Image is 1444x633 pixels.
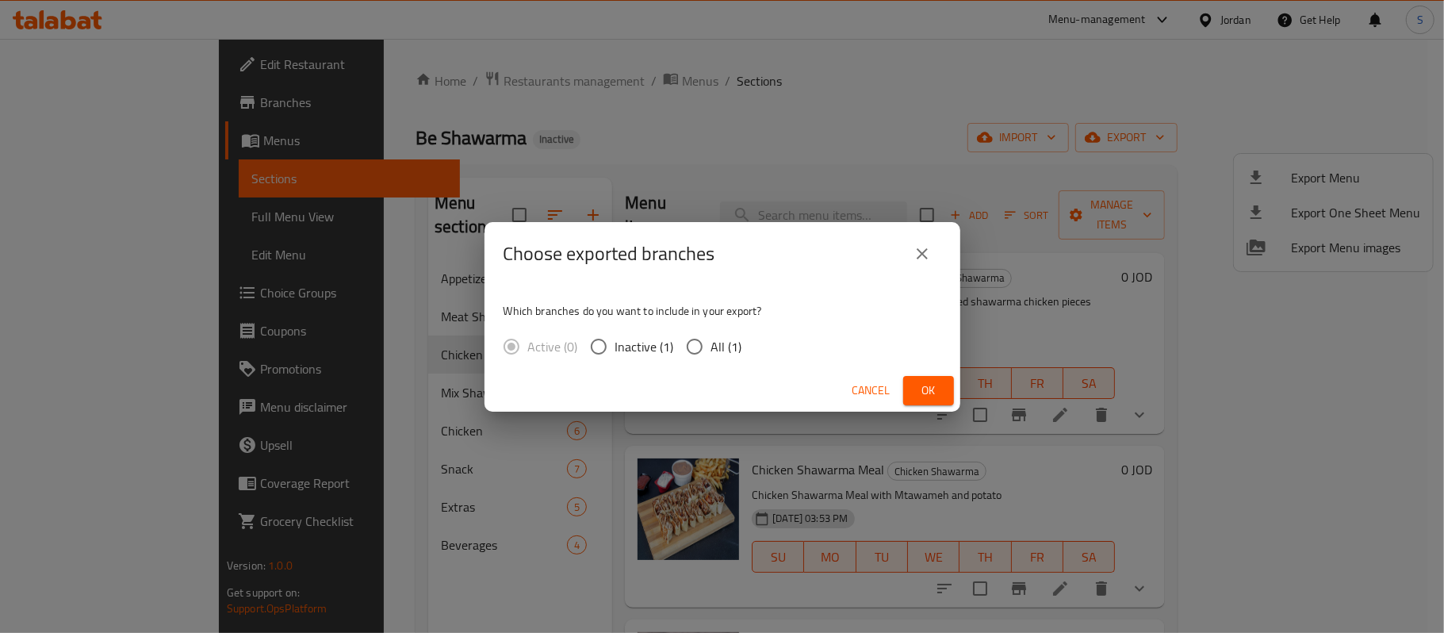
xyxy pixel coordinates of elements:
[916,381,941,401] span: Ok
[903,376,954,405] button: Ok
[852,381,891,401] span: Cancel
[846,376,897,405] button: Cancel
[504,241,715,267] h2: Choose exported branches
[615,337,674,356] span: Inactive (1)
[528,337,578,356] span: Active (0)
[504,303,941,319] p: Which branches do you want to include in your export?
[711,337,742,356] span: All (1)
[903,235,941,273] button: close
